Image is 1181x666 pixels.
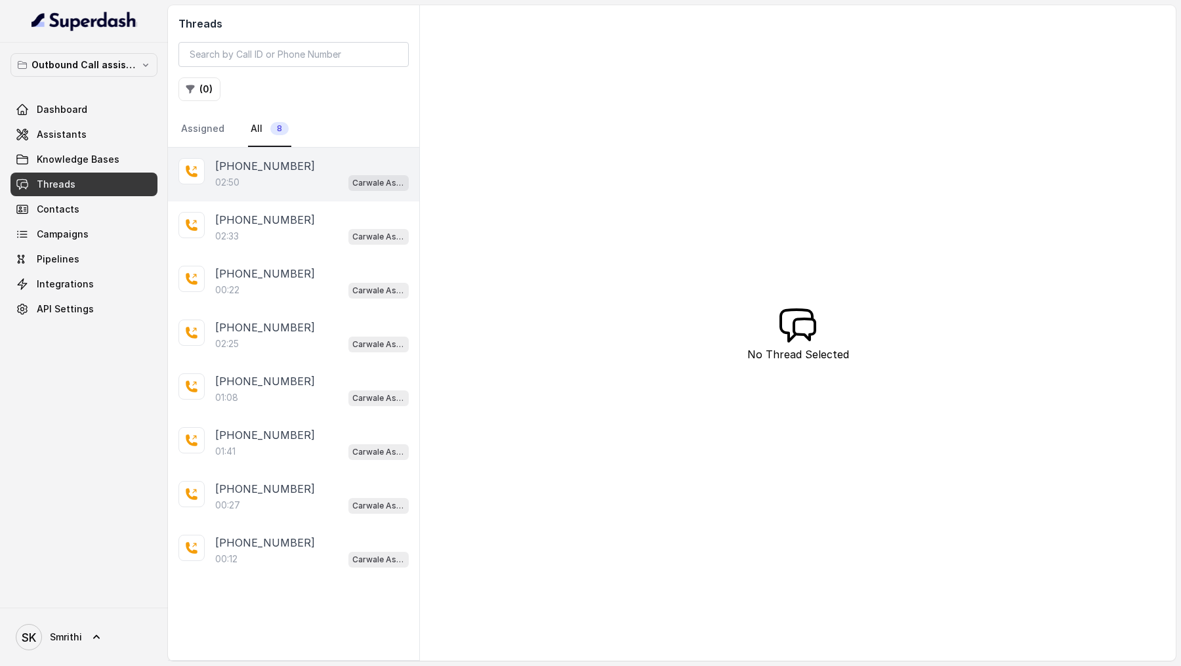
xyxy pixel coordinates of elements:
[37,203,79,216] span: Contacts
[352,392,405,405] p: Carwale Assistant
[10,222,157,246] a: Campaigns
[352,553,405,566] p: Carwale Assistant
[10,297,157,321] a: API Settings
[178,112,227,147] a: Assigned
[10,198,157,221] a: Contacts
[10,53,157,77] button: Outbound Call assistant
[178,77,220,101] button: (0)
[215,373,315,389] p: [PHONE_NUMBER]
[37,228,89,241] span: Campaigns
[215,266,315,281] p: [PHONE_NUMBER]
[215,552,238,566] p: 00:12
[10,173,157,196] a: Threads
[178,112,409,147] nav: Tabs
[352,499,405,512] p: Carwale Assistant
[37,178,75,191] span: Threads
[31,57,136,73] p: Outbound Call assistant
[37,153,119,166] span: Knowledge Bases
[215,445,236,458] p: 01:41
[215,337,239,350] p: 02:25
[50,631,82,644] span: Smrithi
[37,128,87,141] span: Assistants
[178,42,409,67] input: Search by Call ID or Phone Number
[215,230,239,243] p: 02:33
[31,10,137,31] img: light.svg
[10,98,157,121] a: Dashboard
[215,320,315,335] p: [PHONE_NUMBER]
[37,103,87,116] span: Dashboard
[10,123,157,146] a: Assistants
[352,284,405,297] p: Carwale Assistant
[178,16,409,31] h2: Threads
[747,346,849,362] p: No Thread Selected
[10,619,157,656] a: Smrithi
[352,230,405,243] p: Carwale Assistant
[215,427,315,443] p: [PHONE_NUMBER]
[215,283,239,297] p: 00:22
[215,212,315,228] p: [PHONE_NUMBER]
[215,158,315,174] p: [PHONE_NUMBER]
[248,112,291,147] a: All8
[10,272,157,296] a: Integrations
[215,391,238,404] p: 01:08
[215,499,240,512] p: 00:27
[352,446,405,459] p: Carwale Assistant
[10,148,157,171] a: Knowledge Bases
[352,177,405,190] p: Carwale Assistant
[270,122,289,135] span: 8
[215,481,315,497] p: [PHONE_NUMBER]
[352,338,405,351] p: Carwale Assistant
[37,302,94,316] span: API Settings
[215,176,239,189] p: 02:50
[22,631,36,644] text: SK
[37,253,79,266] span: Pipelines
[10,247,157,271] a: Pipelines
[215,535,315,551] p: [PHONE_NUMBER]
[37,278,94,291] span: Integrations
